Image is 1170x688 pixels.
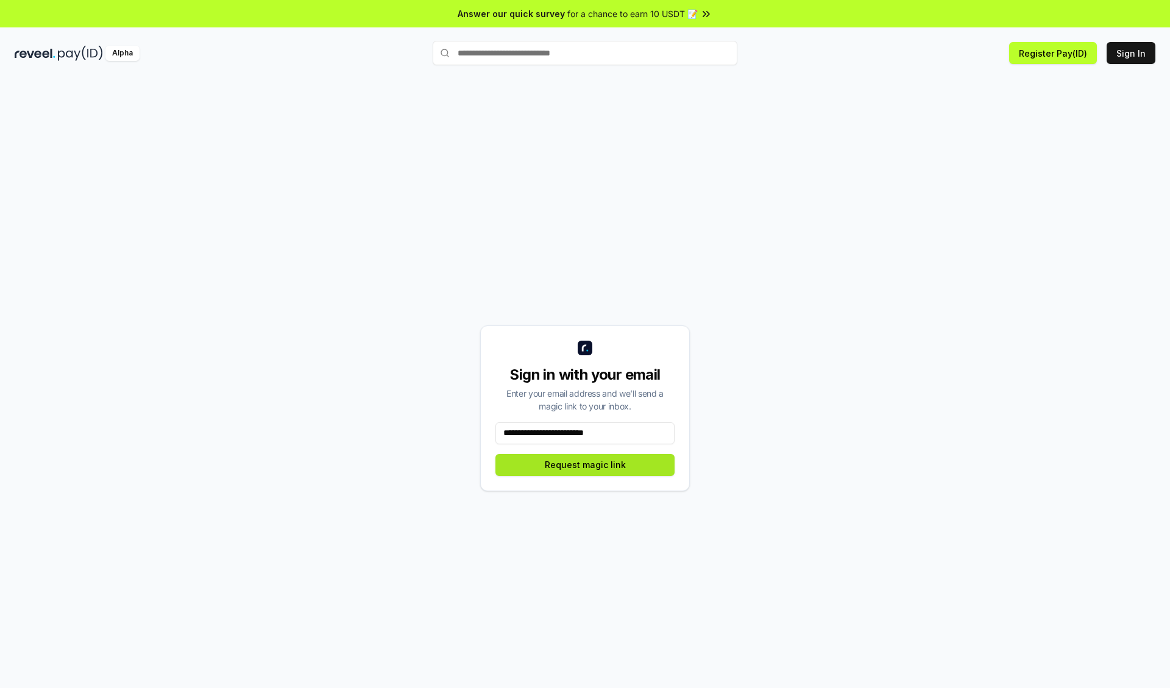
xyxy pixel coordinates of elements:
button: Request magic link [495,454,675,476]
div: Enter your email address and we’ll send a magic link to your inbox. [495,387,675,413]
span: for a chance to earn 10 USDT 📝 [567,7,698,20]
button: Sign In [1107,42,1155,64]
div: Sign in with your email [495,365,675,385]
div: Alpha [105,46,140,61]
img: pay_id [58,46,103,61]
button: Register Pay(ID) [1009,42,1097,64]
img: reveel_dark [15,46,55,61]
img: logo_small [578,341,592,355]
span: Answer our quick survey [458,7,565,20]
